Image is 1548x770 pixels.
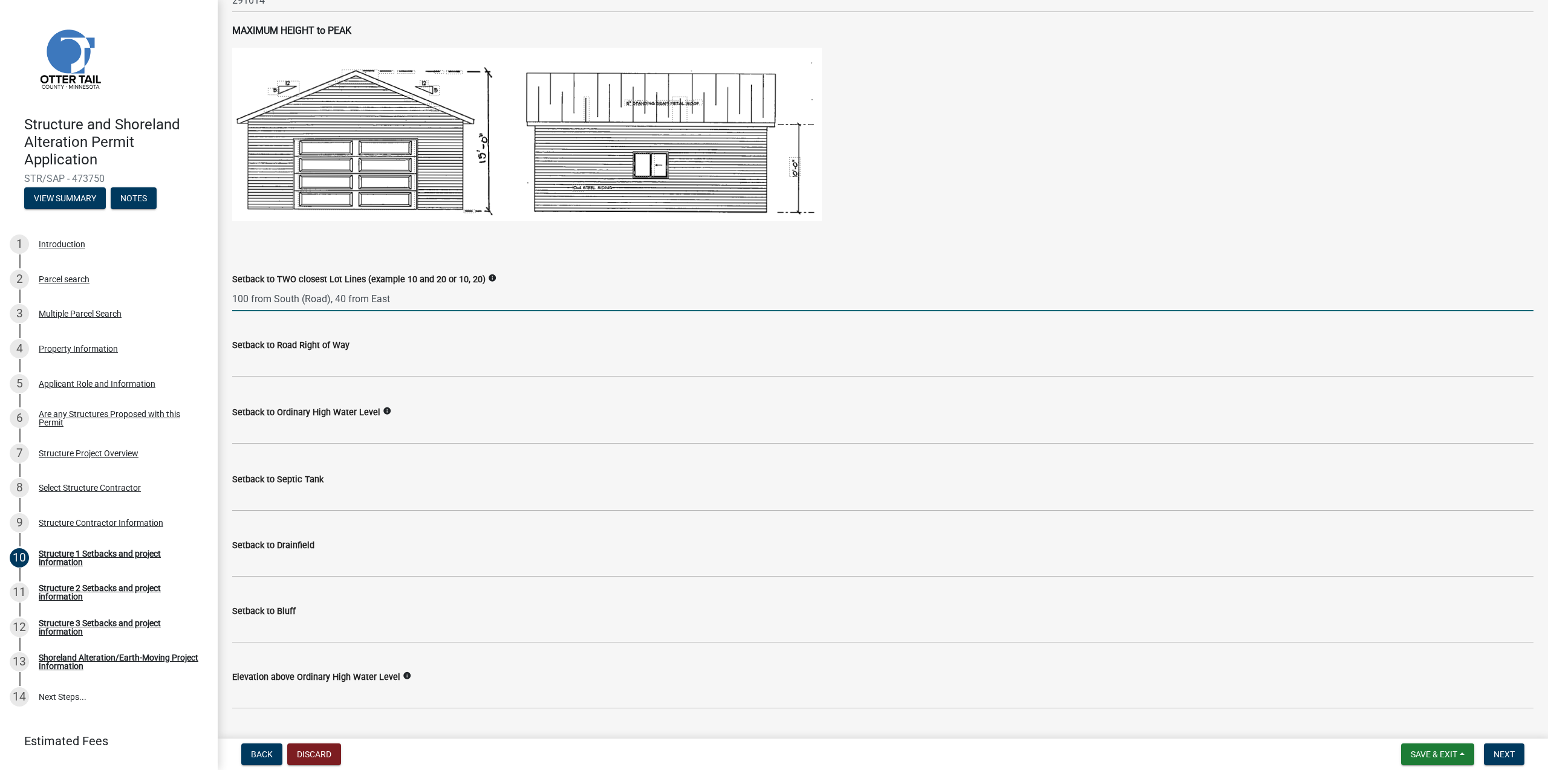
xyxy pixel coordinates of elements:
[241,743,282,765] button: Back
[488,274,496,282] i: info
[232,48,822,221] img: image_42e23c4b-ffdd-47ad-946e-070c62857ad5.png
[39,619,198,636] div: Structure 3 Setbacks and project information
[10,409,29,428] div: 6
[232,673,400,682] label: Elevation above Ordinary High Water Level
[232,25,351,36] strong: MAXIMUM HEIGHT to PEAK
[232,607,296,616] label: Setback to Bluff
[1484,743,1524,765] button: Next
[232,276,486,284] label: Setback to TWO closest Lot Lines (example 10 and 20 or 10, 20)
[39,519,163,527] div: Structure Contractor Information
[10,513,29,532] div: 9
[24,116,208,168] h4: Structure and Shoreland Alteration Permit Application
[10,235,29,254] div: 1
[10,583,29,602] div: 11
[39,410,198,427] div: Are any Structures Proposed with this Permit
[10,270,29,289] div: 2
[24,187,106,209] button: View Summary
[39,309,122,318] div: Multiple Parcel Search
[39,549,198,566] div: Structure 1 Setbacks and project information
[39,584,198,601] div: Structure 2 Setbacks and project information
[10,618,29,637] div: 12
[1494,749,1515,759] span: Next
[39,380,155,388] div: Applicant Role and Information
[383,407,391,415] i: info
[232,409,380,417] label: Setback to Ordinary High Water Level
[39,449,138,458] div: Structure Project Overview
[10,687,29,707] div: 14
[39,484,141,492] div: Select Structure Contractor
[251,749,273,759] span: Back
[39,240,85,248] div: Introduction
[10,444,29,463] div: 7
[10,478,29,497] div: 8
[39,275,89,283] div: Parcel search
[24,173,193,184] span: STR/SAP - 473750
[24,13,115,103] img: Otter Tail County, Minnesota
[10,304,29,323] div: 3
[232,542,314,550] label: Setback to Drainfield
[39,653,198,670] div: Shoreland Alteration/Earth-Moving Project Information
[111,195,157,204] wm-modal-confirm: Notes
[39,345,118,353] div: Property Information
[10,652,29,671] div: 13
[1401,743,1474,765] button: Save & Exit
[403,671,411,680] i: info
[10,729,198,753] a: Estimated Fees
[10,339,29,358] div: 4
[232,341,350,350] label: Setback to Road Right of Way
[232,476,324,484] label: Setback to Septic Tank
[1411,749,1457,759] span: Save & Exit
[10,548,29,568] div: 10
[24,195,106,204] wm-modal-confirm: Summary
[10,374,29,393] div: 5
[111,187,157,209] button: Notes
[287,743,341,765] button: Discard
